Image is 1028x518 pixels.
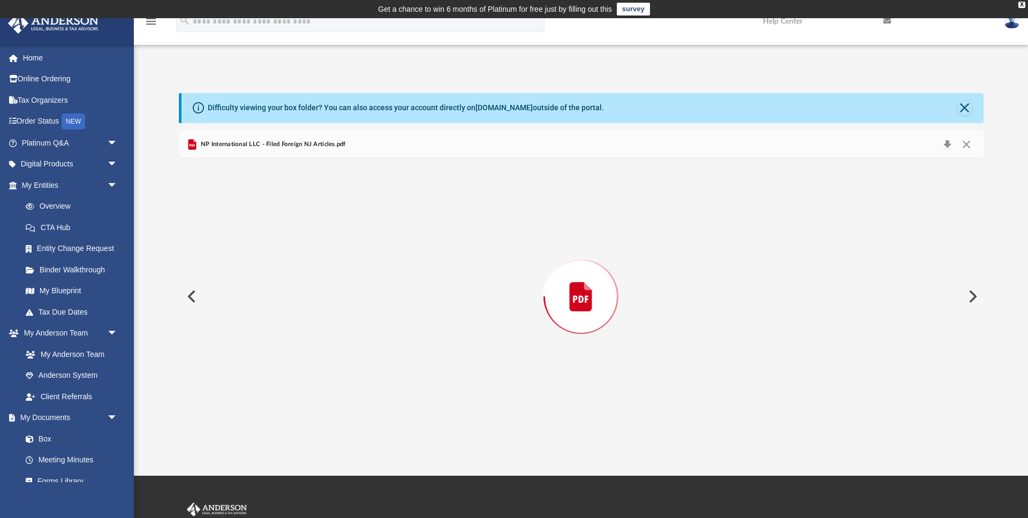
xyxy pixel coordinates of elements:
[179,14,191,26] i: search
[7,132,134,154] a: Platinum Q&Aarrow_drop_down
[617,3,650,16] a: survey
[15,280,128,302] a: My Blueprint
[208,102,604,113] div: Difficulty viewing your box folder? You can also access your account directly on outside of the p...
[185,502,249,516] img: Anderson Advisors Platinum Portal
[7,111,134,133] a: Order StatusNEW
[15,196,134,217] a: Overview
[475,103,533,112] a: [DOMAIN_NAME]
[7,154,134,175] a: Digital Productsarrow_drop_down
[7,68,134,90] a: Online Ordering
[15,470,123,492] a: Forms Library
[179,131,984,435] div: Preview
[15,238,134,260] a: Entity Change Request
[938,137,957,152] button: Download
[957,137,976,152] button: Close
[199,140,346,149] span: NP International LLC - Filed Foreign NJ Articles.pdf
[15,217,134,238] a: CTA Hub
[107,407,128,429] span: arrow_drop_down
[7,174,134,196] a: My Entitiesarrow_drop_down
[145,20,157,28] a: menu
[107,154,128,176] span: arrow_drop_down
[7,47,134,68] a: Home
[7,407,128,429] a: My Documentsarrow_drop_down
[957,101,972,116] button: Close
[7,89,134,111] a: Tax Organizers
[1018,2,1025,8] div: close
[15,344,123,365] a: My Anderson Team
[107,323,128,345] span: arrow_drop_down
[145,15,157,28] i: menu
[179,281,202,311] button: Previous File
[15,365,128,386] a: Anderson System
[7,323,128,344] a: My Anderson Teamarrow_drop_down
[378,3,612,16] div: Get a chance to win 6 months of Platinum for free just by filling out this
[107,174,128,196] span: arrow_drop_down
[15,450,128,471] a: Meeting Minutes
[960,281,984,311] button: Next File
[15,259,134,280] a: Binder Walkthrough
[107,132,128,154] span: arrow_drop_down
[15,386,128,407] a: Client Referrals
[5,13,102,34] img: Anderson Advisors Platinum Portal
[62,113,85,129] div: NEW
[1004,13,1020,29] img: User Pic
[15,428,123,450] a: Box
[15,301,134,323] a: Tax Due Dates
